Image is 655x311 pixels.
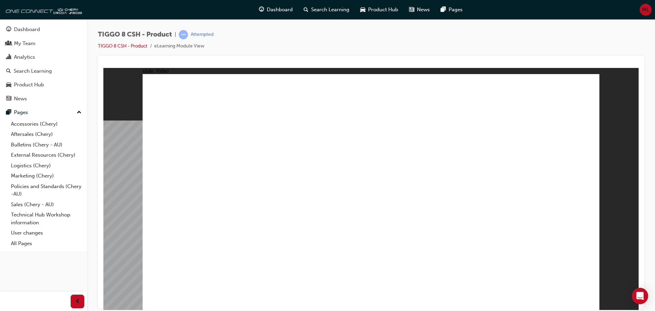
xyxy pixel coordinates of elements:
button: Pages [3,106,84,119]
a: Bulletins (Chery - AU) [8,140,84,150]
a: User changes [8,228,84,238]
span: up-icon [77,108,82,117]
a: pages-iconPages [435,3,468,17]
span: car-icon [6,82,11,88]
a: My Team [3,37,84,50]
button: ML [640,4,652,16]
li: eLearning Module View [154,42,204,50]
span: Search Learning [311,6,349,14]
span: Pages [449,6,463,14]
span: guage-icon [259,5,264,14]
div: My Team [14,40,35,47]
a: Technical Hub Workshop information [8,210,84,228]
span: search-icon [6,68,11,74]
span: guage-icon [6,27,11,33]
span: car-icon [360,5,365,14]
a: Product Hub [3,79,84,91]
a: Search Learning [3,65,84,77]
span: news-icon [6,96,11,102]
div: Dashboard [14,26,40,33]
span: chart-icon [6,54,11,60]
a: Logistics (Chery) [8,160,84,171]
span: ML [642,6,649,14]
a: news-iconNews [404,3,435,17]
a: Policies and Standards (Chery -AU) [8,181,84,199]
span: search-icon [304,5,308,14]
a: search-iconSearch Learning [298,3,355,17]
a: News [3,93,84,105]
div: News [14,95,27,103]
a: Marketing (Chery) [8,171,84,181]
a: Aftersales (Chery) [8,129,84,140]
span: prev-icon [75,297,80,306]
span: | [175,31,176,39]
a: All Pages [8,238,84,249]
span: News [417,6,430,14]
span: pages-icon [441,5,446,14]
a: Dashboard [3,23,84,36]
a: guage-iconDashboard [253,3,298,17]
span: Product Hub [368,6,398,14]
span: people-icon [6,41,11,47]
div: Pages [14,109,28,116]
span: TIGGO 8 CSH - Product [98,31,172,39]
span: learningRecordVerb_ATTEMPT-icon [179,30,188,39]
span: Dashboard [267,6,293,14]
a: car-iconProduct Hub [355,3,404,17]
div: Analytics [14,53,35,61]
span: news-icon [409,5,414,14]
div: Product Hub [14,81,44,89]
span: pages-icon [6,110,11,116]
button: DashboardMy TeamAnalyticsSearch LearningProduct HubNews [3,22,84,106]
a: Analytics [3,51,84,63]
div: Search Learning [14,67,52,75]
a: TIGGO 8 CSH - Product [98,43,147,49]
a: Sales (Chery - AU) [8,199,84,210]
div: Attempted [191,31,214,38]
img: oneconnect [3,3,82,16]
a: Accessories (Chery) [8,119,84,129]
div: Open Intercom Messenger [632,288,648,304]
a: External Resources (Chery) [8,150,84,160]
